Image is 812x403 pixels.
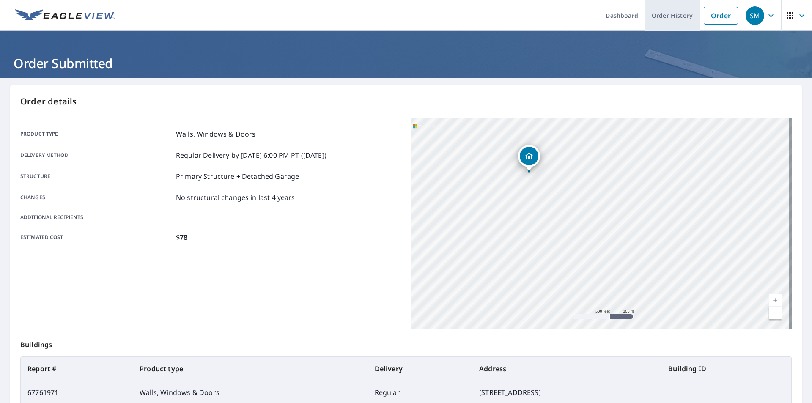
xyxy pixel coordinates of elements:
[20,232,173,242] p: Estimated cost
[20,129,173,139] p: Product type
[518,145,540,171] div: Dropped pin, building 1, Residential property, 12 3rd St Norwalk, CT 06855
[20,214,173,221] p: Additional recipients
[133,357,368,381] th: Product type
[746,6,764,25] div: SM
[704,7,738,25] a: Order
[15,9,115,22] img: EV Logo
[10,55,802,72] h1: Order Submitted
[20,329,792,356] p: Buildings
[176,232,187,242] p: $78
[20,95,792,108] p: Order details
[176,150,326,160] p: Regular Delivery by [DATE] 6:00 PM PT ([DATE])
[368,357,473,381] th: Delivery
[20,171,173,181] p: Structure
[176,192,295,203] p: No structural changes in last 4 years
[20,150,173,160] p: Delivery method
[472,357,661,381] th: Address
[769,294,782,307] a: Current Level 16, Zoom In
[769,307,782,319] a: Current Level 16, Zoom Out
[21,357,133,381] th: Report #
[20,192,173,203] p: Changes
[176,171,299,181] p: Primary Structure + Detached Garage
[661,357,791,381] th: Building ID
[176,129,255,139] p: Walls, Windows & Doors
